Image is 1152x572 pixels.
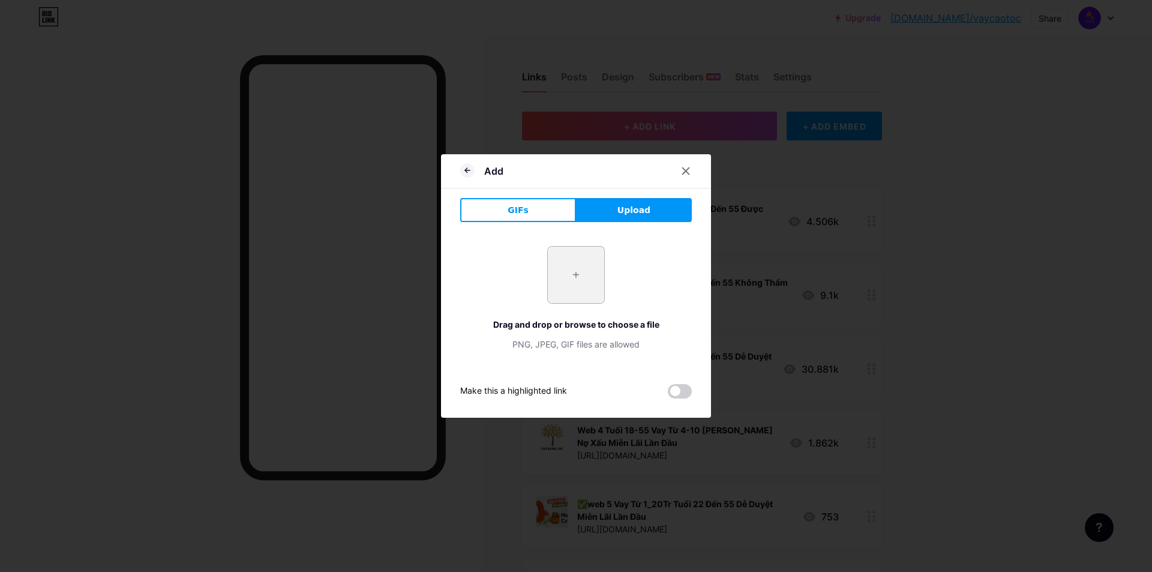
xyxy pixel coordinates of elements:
span: Upload [617,204,650,217]
div: Drag and drop or browse to choose a file [460,318,692,331]
div: PNG, JPEG, GIF files are allowed [460,338,692,351]
span: GIFs [508,204,529,217]
div: Add [484,164,503,178]
button: GIFs [460,198,576,222]
button: Upload [576,198,692,222]
div: Make this a highlighted link [460,384,567,399]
